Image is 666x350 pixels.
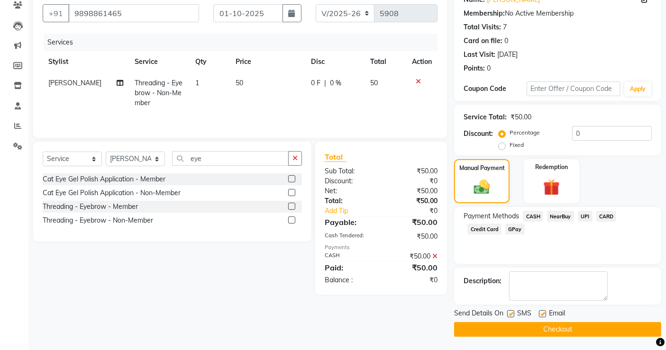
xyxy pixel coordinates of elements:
div: ₹50.00 [381,166,445,176]
div: Total: [318,196,381,206]
a: Add Tip [318,206,392,216]
div: Discount: [464,129,493,139]
div: ₹50.00 [381,232,445,242]
span: NearBuy [547,211,574,222]
span: 0 F [311,78,320,88]
span: UPI [578,211,593,222]
button: +91 [43,4,69,22]
div: 7 [503,22,507,32]
span: 50 [236,79,243,87]
span: GPay [505,224,525,234]
div: ₹50.00 [381,196,445,206]
div: ₹50.00 [381,216,445,228]
button: Checkout [454,322,661,337]
input: Search or Scan [172,151,289,166]
label: Fixed [510,141,524,149]
span: 1 [195,79,199,87]
div: Membership: [464,9,505,18]
div: Net: [318,186,381,196]
span: Credit Card [467,224,502,234]
input: Enter Offer / Coupon Code [527,81,620,96]
div: Card on file: [464,36,502,46]
span: CASH [523,211,543,222]
div: Balance : [318,275,381,285]
div: Cat Eye Gel Polish Application - Member [43,174,165,184]
div: Services [44,34,445,51]
th: Service [129,51,190,72]
th: Action [406,51,438,72]
div: ₹50.00 [381,251,445,261]
span: Email [549,308,565,320]
img: _cash.svg [469,178,494,197]
div: [DATE] [497,50,518,60]
div: Sub Total: [318,166,381,176]
div: 0 [487,63,491,73]
div: Payments [325,243,438,251]
div: 0 [504,36,508,46]
div: Threading - Eyebrow - Non-Member [43,215,153,225]
img: _gift.svg [538,177,565,198]
th: Price [230,51,305,72]
th: Disc [305,51,365,72]
div: ₹50.00 [381,262,445,273]
th: Stylist [43,51,129,72]
div: Cash Tendered: [318,232,381,242]
span: 0 % [330,78,341,88]
input: Search by Name/Mobile/Email/Code [68,4,199,22]
th: Total [365,51,406,72]
div: Discount: [318,176,381,186]
button: Apply [624,82,651,96]
label: Redemption [535,163,568,171]
span: SMS [517,308,531,320]
div: Paid: [318,262,381,273]
div: ₹0 [381,176,445,186]
span: Threading - Eyebrow - Non-Member [135,79,182,107]
span: | [324,78,326,88]
div: Points: [464,63,485,73]
div: ₹0 [381,275,445,285]
span: Total [325,152,347,162]
span: Send Details On [454,308,503,320]
div: Payable: [318,216,381,228]
label: Manual Payment [459,164,505,172]
div: ₹50.00 [381,186,445,196]
th: Qty [190,51,230,72]
div: Total Visits: [464,22,501,32]
div: ₹50.00 [511,112,531,122]
label: Percentage [510,128,540,137]
div: No Active Membership [464,9,652,18]
span: [PERSON_NAME] [48,79,101,87]
span: Payment Methods [464,211,519,221]
div: Coupon Code [464,84,526,94]
div: ₹0 [392,206,445,216]
span: 50 [370,79,378,87]
div: Last Visit: [464,50,495,60]
div: Service Total: [464,112,507,122]
span: CARD [596,211,617,222]
div: CASH [318,251,381,261]
div: Description: [464,276,502,286]
div: Cat Eye Gel Polish Application - Non-Member [43,188,181,198]
div: Threading - Eyebrow - Member [43,202,138,212]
